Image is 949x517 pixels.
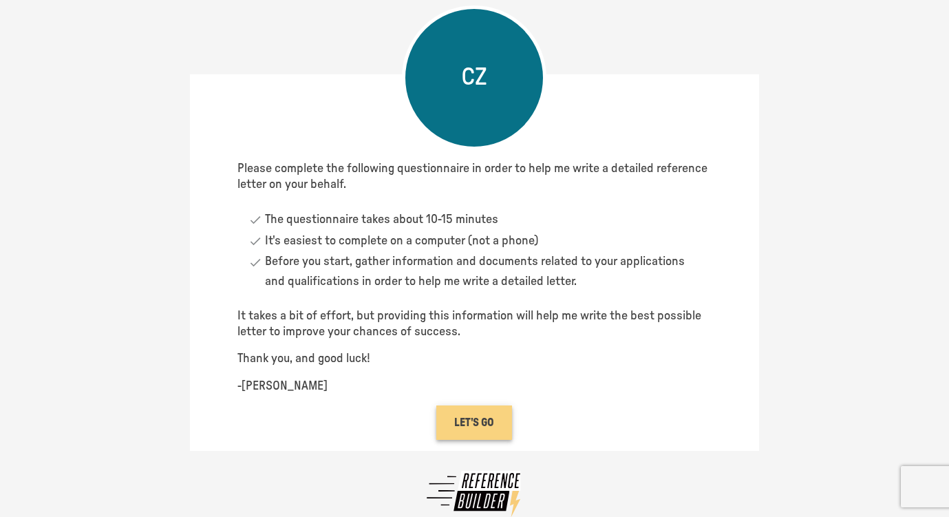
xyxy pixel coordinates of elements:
[237,379,712,394] p: - [PERSON_NAME]
[461,62,487,94] p: CZ
[237,351,712,367] p: Thank you, and good luck!
[436,405,512,440] button: LET'S GO
[237,161,712,193] p: Please complete the following questionnaire in order to help me write a detailed reference letter...
[237,308,712,341] p: It takes a bit of effort, but providing this information will help me write the best possible let...
[265,231,538,251] p: It's easiest to complete on a computer (not a phone)
[265,210,498,230] p: The questionnaire takes about 10-15 minutes
[265,252,701,292] p: Before you start, gather information and documents related to your applications and qualification...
